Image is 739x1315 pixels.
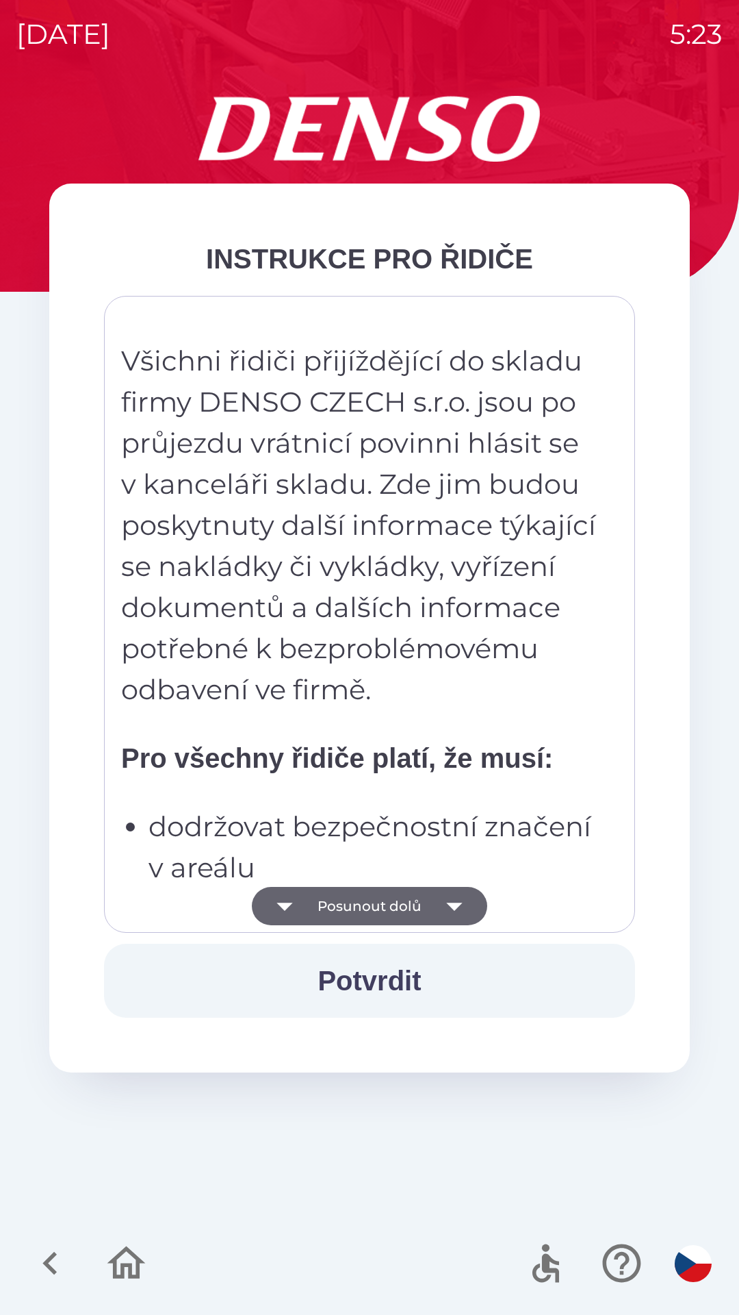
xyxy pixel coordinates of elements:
[104,944,635,1018] button: Potvrdit
[121,340,599,710] p: Všichni řidiči přijíždějící do skladu firmy DENSO CZECH s.r.o. jsou po průjezdu vrátnicí povinni ...
[104,238,635,279] div: INSTRUKCE PRO ŘIDIČE
[121,743,553,773] strong: Pro všechny řidiče platí, že musí:
[16,14,110,55] p: [DATE]
[675,1245,712,1282] img: cs flag
[670,14,723,55] p: 5:23
[49,96,690,162] img: Logo
[252,887,487,925] button: Posunout dolů
[148,806,599,888] p: dodržovat bezpečnostní značení v areálu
